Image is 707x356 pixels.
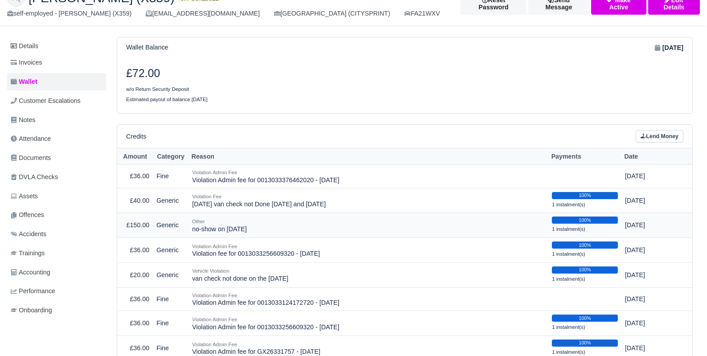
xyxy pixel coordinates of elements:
a: Lend Money [636,130,683,143]
a: Details [7,38,106,54]
td: Generic [153,262,189,287]
a: Performance [7,282,106,300]
a: Documents [7,149,106,167]
span: Notes [11,115,35,125]
a: DVLA Checks [7,168,106,186]
small: 1 instalment(s) [552,324,585,330]
a: Onboarding [7,302,106,319]
td: £40.00 [117,188,153,213]
a: Assets [7,188,106,205]
a: Trainings [7,245,106,262]
div: 100% [552,217,618,224]
small: Violation Admin Fee [192,244,237,249]
td: Fine [153,164,189,188]
span: Trainings [11,248,45,258]
td: £36.00 [117,238,153,263]
td: Fine [153,311,189,336]
div: self-employed - [PERSON_NAME] (X359) [7,8,132,19]
span: Wallet [11,77,37,87]
small: Estimated payout of balance [DATE] [126,97,208,102]
td: [DATE] van check not Done [DATE] and [DATE] [189,188,548,213]
iframe: Chat Widget [662,313,707,356]
td: Generic [153,238,189,263]
small: Violation Admin Fee [192,317,237,322]
a: Accounting [7,264,106,281]
td: Fine [153,287,189,311]
th: Payments [548,148,621,165]
a: Offences [7,206,106,224]
small: w/o Return Security Deposit [126,86,189,92]
a: Wallet [7,73,106,90]
td: [DATE] [621,287,679,311]
td: Generic [153,188,189,213]
td: [DATE] [621,262,679,287]
td: £36.00 [117,164,153,188]
small: Violation Admin Fee [192,293,237,298]
div: 100% [552,192,618,199]
small: 1 instalment(s) [552,276,585,282]
span: Onboarding [11,305,52,315]
small: Violation Admin Fee [192,170,237,175]
td: [DATE] [621,164,679,188]
th: Category [153,148,189,165]
small: 1 instalment(s) [552,349,585,355]
td: £36.00 [117,311,153,336]
small: 1 instalment(s) [552,202,585,207]
td: [DATE] [621,188,679,213]
div: 100% [552,266,618,274]
td: Violation fee for 0013033256609320 - [DATE] [189,238,548,263]
small: Violation Fee [192,194,222,199]
td: £150.00 [117,213,153,238]
div: 100% [552,315,618,322]
span: DVLA Checks [11,172,58,182]
span: Customer Escalations [11,96,81,106]
td: Violation Admin fee for 0013033376462020 - [DATE] [189,164,548,188]
a: Customer Escalations [7,92,106,110]
span: Documents [11,153,51,163]
span: Offences [11,210,44,220]
span: Accounting [11,267,50,278]
a: FA21WXV [404,8,440,19]
span: Performance [11,286,55,296]
td: [DATE] [621,238,679,263]
h6: Credits [126,133,146,140]
span: Invoices [11,57,42,68]
td: £20.00 [117,262,153,287]
span: Attendance [11,134,51,144]
td: Violation Admin fee for 0013033124172720 - [DATE] [189,287,548,311]
td: Violation Admin fee for 0013033256609320 - [DATE] [189,311,548,336]
div: [EMAIL_ADDRESS][DOMAIN_NAME] [146,8,259,19]
div: [GEOGRAPHIC_DATA] (CITYSPRINT) [274,8,390,19]
small: Vehicle Violation [192,268,229,274]
strong: [DATE] [662,43,683,53]
td: £36.00 [117,287,153,311]
th: Reason [189,148,548,165]
a: Attendance [7,130,106,147]
span: Accidents [11,229,46,239]
td: [DATE] [621,311,679,336]
small: Violation Admin Fee [192,342,237,347]
div: 100% [552,241,618,249]
h3: £72.00 [126,67,398,80]
div: 100% [552,340,618,347]
a: Accidents [7,225,106,243]
td: van check not done on the [DATE] [189,262,548,287]
h6: Wallet Balance [126,44,168,51]
small: 1 instalment(s) [552,251,585,257]
th: Date [621,148,679,165]
a: Invoices [7,54,106,71]
td: no-show on [DATE] [189,213,548,238]
td: [DATE] [621,213,679,238]
th: Amount [117,148,153,165]
small: Other [192,219,205,224]
span: Assets [11,191,38,201]
a: Notes [7,111,106,129]
td: Generic [153,213,189,238]
small: 1 instalment(s) [552,226,585,232]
